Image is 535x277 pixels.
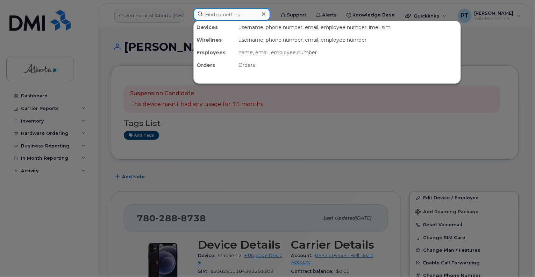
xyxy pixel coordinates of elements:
[194,21,236,34] div: Devices
[194,59,236,71] div: Orders
[236,34,461,46] div: username, phone number, email, employee number
[236,46,461,59] div: name, email, employee number
[194,34,236,46] div: Wirelines
[194,46,236,59] div: Employees
[236,59,461,71] div: Orders
[236,21,461,34] div: username, phone number, email, employee number, imei, sim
